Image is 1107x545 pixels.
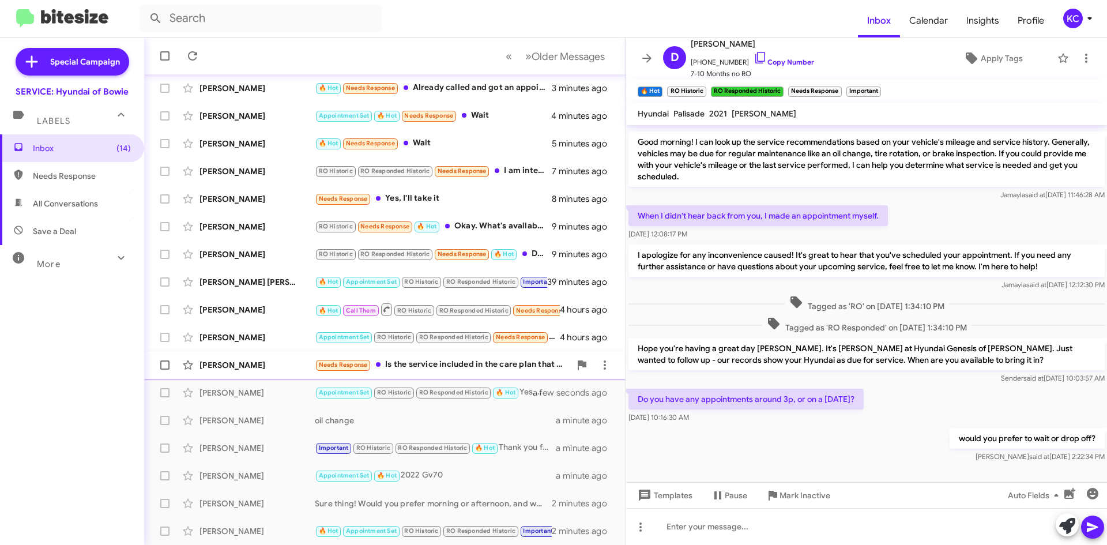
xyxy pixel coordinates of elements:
span: Call Them [346,307,376,314]
span: RO Historic [319,223,353,230]
div: 2 minutes ago [552,498,616,509]
span: All Conversations [33,198,98,209]
div: a minute ago [556,415,616,426]
span: Special Campaign [50,56,120,67]
div: Can [DATE] morning (9/06) work for you? [315,302,560,317]
span: RO Responded Historic [360,167,430,175]
span: RO Historic [404,278,438,285]
div: [PERSON_NAME] [PERSON_NAME] [199,276,315,288]
div: Yep [315,524,552,538]
span: Tagged as 'RO' on [DATE] 1:34:10 PM [785,295,949,312]
span: Apply Tags [981,48,1023,69]
div: 2 minutes ago [552,525,616,537]
div: 2022 Gv70 [315,469,556,482]
div: 5 minutes ago [552,138,616,149]
span: 🔥 Hot [319,278,338,285]
div: a few seconds ago [547,387,616,399]
span: (14) [116,142,131,154]
button: Mark Inactive [756,485,839,506]
span: Inbox [33,142,131,154]
div: [PERSON_NAME] [199,415,315,426]
div: Already called and got an appointment. [315,81,552,95]
span: Mark Inactive [780,485,830,506]
small: Important [846,87,881,97]
span: Calendar [900,4,957,37]
span: Insights [957,4,1008,37]
span: 🔥 Hot [319,84,338,92]
span: Templates [635,485,692,506]
button: Auto Fields [999,485,1072,506]
span: 🔥 Hot [319,140,338,147]
div: Drop off in the morning pls [315,247,552,261]
span: [DATE] 12:08:17 PM [628,230,687,238]
span: Save a Deal [33,225,76,237]
span: Palisade [673,108,705,119]
span: 🔥 Hot [319,307,338,314]
span: Jamayla [DATE] 12:12:30 PM [1001,280,1105,289]
div: a minute ago [556,442,616,454]
span: 🔥 Hot [319,527,338,535]
span: Important [523,278,553,285]
div: [PERSON_NAME] [199,304,315,315]
span: RO Historic [397,307,431,314]
span: RO Responded Historic [446,278,515,285]
span: RO Historic [377,333,411,341]
small: Needs Response [788,87,841,97]
span: Appointment Set [319,112,370,119]
small: 🔥 Hot [638,87,662,97]
span: Needs Response [346,140,395,147]
nav: Page navigation example [499,44,612,68]
a: Special Campaign [16,48,129,76]
span: Appointment Set [319,472,370,479]
span: [PERSON_NAME] [691,37,814,51]
span: RO Responded Historic [446,527,515,535]
div: 4 minutes ago [551,110,616,122]
span: Profile [1008,4,1053,37]
div: Yes, would you prefer to wait or drop off? [315,386,547,399]
span: Needs Response [438,250,487,258]
span: RO Historic [377,389,411,396]
div: [PERSON_NAME] [199,525,315,537]
span: said at [1026,280,1046,289]
span: Needs Response [346,84,395,92]
span: RO Historic [404,527,438,535]
span: Appointment Set [319,333,370,341]
a: Inbox [858,4,900,37]
div: [PERSON_NAME] [199,110,315,122]
div: [PERSON_NAME] [199,166,315,177]
div: 4 hours ago [560,304,616,315]
span: Auto Fields [1008,485,1063,506]
span: Needs Response [319,361,368,369]
button: Pause [702,485,756,506]
span: Needs Response [33,170,131,182]
p: I apologize for any inconvenience caused! It's great to hear that you've scheduled your appointme... [628,245,1105,277]
div: [PERSON_NAME] [199,498,315,509]
span: RO Historic [319,167,353,175]
button: Templates [626,485,702,506]
span: [PERSON_NAME] [732,108,796,119]
input: Search [140,5,382,32]
div: Correct. Thank you. [315,275,547,288]
p: When I didn't hear back from you, I made an appointment myself. [628,205,888,226]
span: RO Historic [356,444,390,452]
div: 8 minutes ago [552,193,616,205]
span: Needs Response [360,223,409,230]
span: RO Responded Historic [398,444,467,452]
span: 🔥 Hot [475,444,495,452]
span: RO Responded Historic [360,250,430,258]
span: Needs Response [319,195,368,202]
span: Appointment Set [319,389,370,396]
span: RO Historic [319,250,353,258]
div: 7 minutes ago [552,166,616,177]
div: oil change [315,415,556,426]
span: More [37,259,61,269]
span: Needs Response [496,333,545,341]
div: 9 minutes ago [552,221,616,232]
div: Sure thing! Would you prefer morning or afternoon, and wait or drop off? [315,498,552,509]
div: [PERSON_NAME] [199,359,315,371]
span: Tagged as 'RO Responded' on [DATE] 1:34:10 PM [762,317,972,333]
span: Jamayla [DATE] 11:46:28 AM [1000,190,1105,199]
button: KC [1053,9,1094,28]
span: « [506,49,512,63]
